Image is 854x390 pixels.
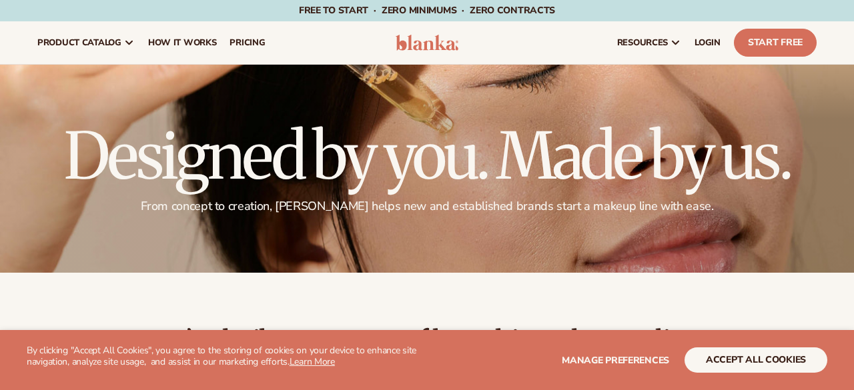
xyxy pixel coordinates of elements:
a: Learn More [290,355,335,368]
span: Manage preferences [562,354,669,367]
a: LOGIN [688,21,727,64]
img: logo [396,35,458,51]
p: From concept to creation, [PERSON_NAME] helps new and established brands start a makeup line with... [37,199,817,214]
h1: Designed by you. Made by us. [37,124,817,188]
span: product catalog [37,37,121,48]
span: Free to start · ZERO minimums · ZERO contracts [299,4,555,17]
span: resources [617,37,668,48]
span: LOGIN [695,37,721,48]
span: pricing [230,37,265,48]
p: By clicking "Accept All Cookies", you agree to the storing of cookies on your device to enhance s... [27,345,427,368]
h2: We’ve built a new way of launching a beauty line: [37,326,817,355]
a: product catalog [31,21,141,64]
button: Manage preferences [562,347,669,373]
a: resources [610,21,688,64]
span: How It Works [148,37,217,48]
a: pricing [223,21,272,64]
a: How It Works [141,21,224,64]
button: accept all cookies [685,347,827,373]
a: Start Free [734,29,817,57]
